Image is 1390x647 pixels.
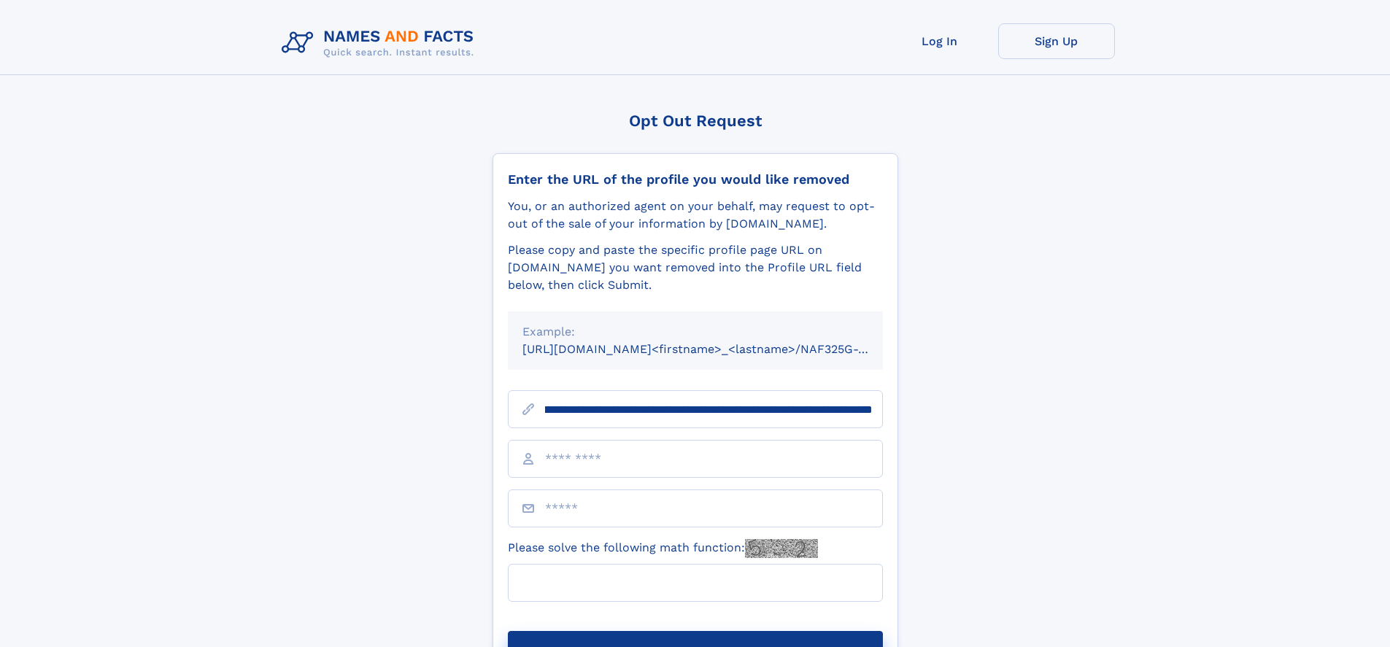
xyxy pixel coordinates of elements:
[881,23,998,59] a: Log In
[998,23,1115,59] a: Sign Up
[508,171,883,187] div: Enter the URL of the profile you would like removed
[276,23,486,63] img: Logo Names and Facts
[508,198,883,233] div: You, or an authorized agent on your behalf, may request to opt-out of the sale of your informatio...
[522,342,911,356] small: [URL][DOMAIN_NAME]<firstname>_<lastname>/NAF325G-xxxxxxxx
[522,323,868,341] div: Example:
[508,539,818,558] label: Please solve the following math function:
[508,241,883,294] div: Please copy and paste the specific profile page URL on [DOMAIN_NAME] you want removed into the Pr...
[493,112,898,130] div: Opt Out Request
